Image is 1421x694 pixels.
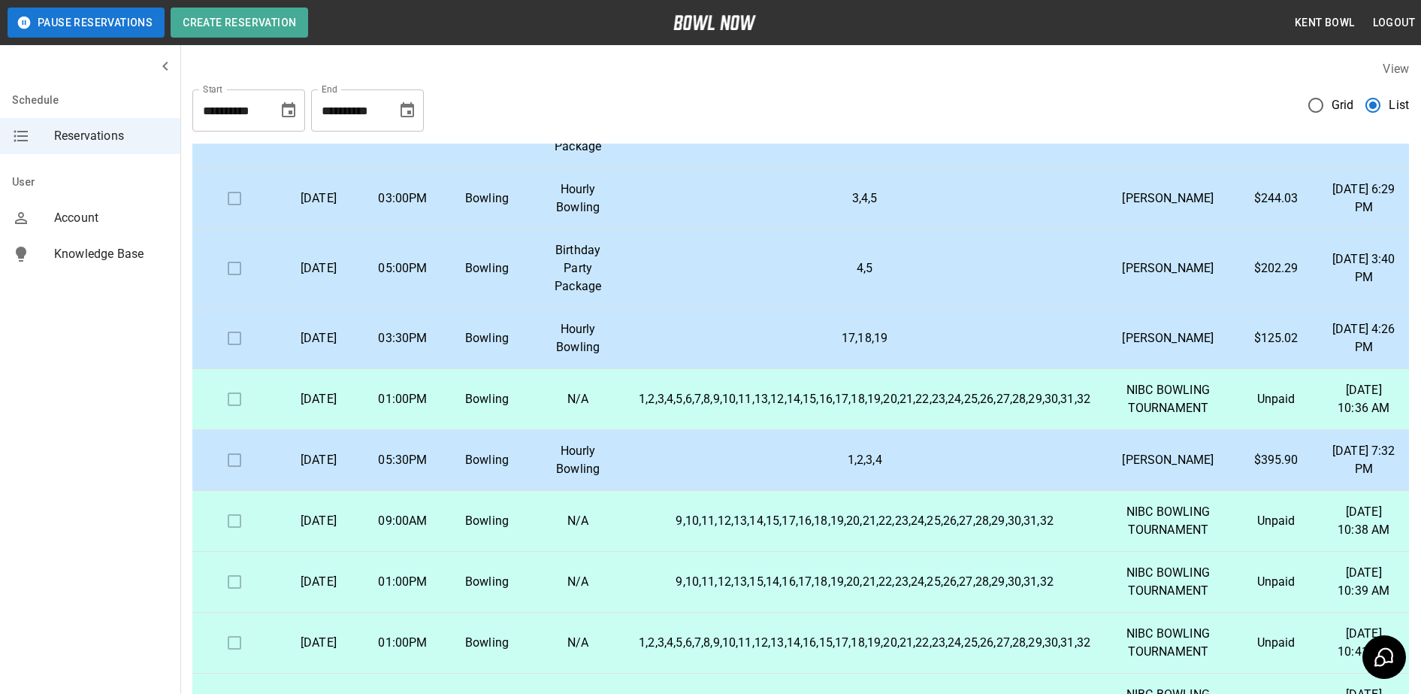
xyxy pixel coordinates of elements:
p: [PERSON_NAME] [1114,451,1222,469]
button: Pause Reservations [8,8,165,38]
p: Unpaid [1246,512,1307,530]
button: Logout [1367,9,1421,37]
p: Unpaid [1246,573,1307,591]
p: [DATE] [289,451,349,469]
p: Birthday Party Package [541,241,615,295]
p: [DATE] [289,573,349,591]
p: [DATE] [289,259,349,277]
p: Hourly Bowling [541,180,615,217]
p: NIBC BOWLING TOURNAMENT [1114,564,1222,600]
p: Bowling [457,259,517,277]
p: Bowling [457,512,517,530]
p: [PERSON_NAME] [1114,189,1222,208]
p: 1,2,3,4,5,6,7,8,9,10,11,13,12,14,15,16,17,18,19,20,21,22,23,24,25,26,27,28,29,30,31,32 [639,390,1090,408]
p: Hourly Bowling [541,442,615,478]
p: [DATE] 7:32 PM [1330,442,1397,478]
p: 01:00PM [373,573,433,591]
p: 03:00PM [373,189,433,208]
p: 17,18,19 [639,329,1090,347]
p: [DATE] 10:36 AM [1330,381,1397,417]
p: 03:30PM [373,329,433,347]
p: Bowling [457,573,517,591]
p: NIBC BOWLING TOURNAMENT [1114,503,1222,539]
span: Grid [1332,96,1354,114]
p: Bowling [457,189,517,208]
p: 1,2,3,4 [639,451,1090,469]
p: 05:00PM [373,259,433,277]
p: 9,10,11,12,13,14,15,17,16,18,19,20,21,22,23,24,25,26,27,28,29,30,31,32 [639,512,1090,530]
p: $244.03 [1246,189,1307,208]
button: Create Reservation [171,8,308,38]
p: N/A [541,390,615,408]
p: $395.90 [1246,451,1307,469]
p: [DATE] [289,329,349,347]
p: 01:00PM [373,390,433,408]
p: [DATE] 10:39 AM [1330,564,1397,600]
p: NIBC BOWLING TOURNAMENT [1114,381,1222,417]
p: [DATE] [289,634,349,652]
p: [DATE] [289,189,349,208]
p: Unpaid [1246,634,1307,652]
button: Kent Bowl [1289,9,1361,37]
p: Hourly Bowling [541,320,615,356]
p: 09:00AM [373,512,433,530]
p: 9,10,11,12,13,15,14,16,17,18,19,20,21,22,23,24,25,26,27,28,29,30,31,32 [639,573,1090,591]
p: Bowling [457,451,517,469]
span: Reservations [54,127,168,145]
p: $125.02 [1246,329,1307,347]
p: 4,5 [639,259,1090,277]
p: [DATE] 6:29 PM [1330,180,1397,217]
p: Bowling [457,329,517,347]
p: [DATE] 3:40 PM [1330,250,1397,286]
p: Bowling [457,634,517,652]
p: $202.29 [1246,259,1307,277]
p: [DATE] 10:38 AM [1330,503,1397,539]
p: [PERSON_NAME] [1114,329,1222,347]
p: Bowling [457,390,517,408]
label: View [1383,62,1409,76]
span: Account [54,209,168,227]
p: 3,4,5 [639,189,1090,208]
img: logo [673,15,756,30]
p: 1,2,3,4,5,6,7,8,9,10,11,12,13,14,16,15,17,18,19,20,21,22,23,24,25,26,27,28,29,30,31,32 [639,634,1090,652]
p: 05:30PM [373,451,433,469]
p: [PERSON_NAME] [1114,259,1222,277]
p: [DATE] 4:26 PM [1330,320,1397,356]
span: List [1389,96,1409,114]
p: [DATE] 10:41 AM [1330,625,1397,661]
button: Choose date, selected date is Oct 9, 2025 [274,95,304,126]
p: [DATE] [289,390,349,408]
p: [DATE] [289,512,349,530]
button: Choose date, selected date is Nov 9, 2025 [392,95,422,126]
p: NIBC BOWLING TOURNAMENT [1114,625,1222,661]
p: N/A [541,573,615,591]
p: N/A [541,634,615,652]
span: Knowledge Base [54,245,168,263]
p: Unpaid [1246,390,1307,408]
p: N/A [541,512,615,530]
p: 01:00PM [373,634,433,652]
